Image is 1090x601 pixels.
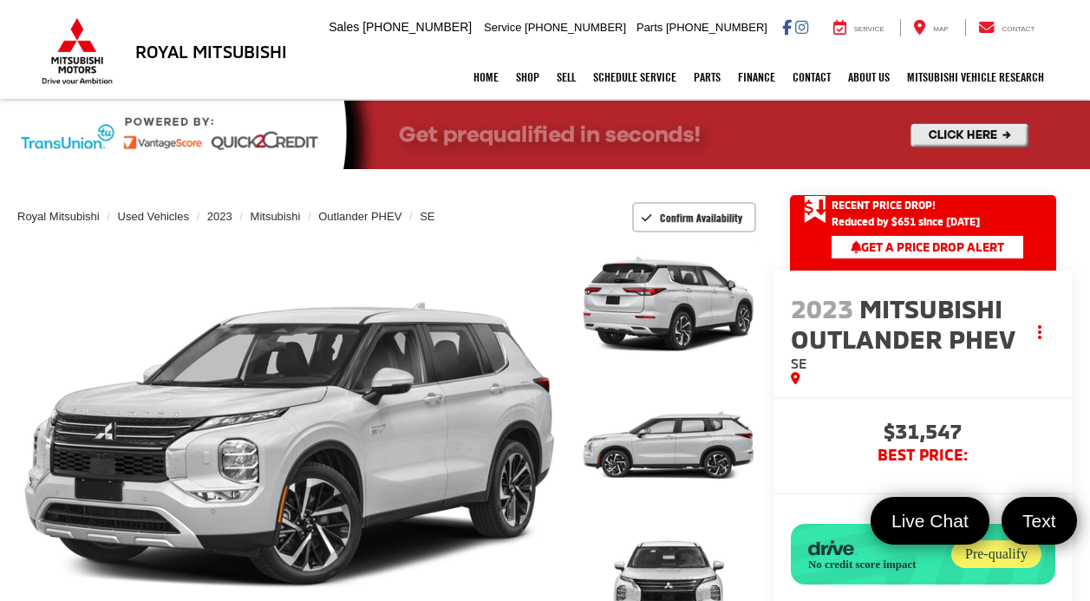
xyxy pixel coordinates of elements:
span: Reduced by $651 since [DATE] [832,216,1023,227]
a: Outlander PHEV [318,210,401,223]
span: Sales [329,20,359,34]
span: SE [791,355,807,371]
h3: Royal Mitsubishi [135,42,287,61]
button: Actions [1025,317,1055,348]
span: [PHONE_NUMBER] [362,20,472,34]
span: 2023 [791,292,853,323]
img: Mitsubishi [38,17,116,85]
span: Get Price Drop Alert [804,195,826,225]
img: 2023 Mitsubishi Outlander PHEV SE [578,378,757,513]
a: Expand Photo 1 [580,238,755,370]
a: Sell [548,56,584,99]
span: Service [484,21,521,34]
a: About Us [839,56,898,99]
span: Get a Price Drop Alert [851,239,1004,254]
span: Service [854,25,884,33]
a: 2023 [207,210,232,223]
a: Contact [784,56,839,99]
span: dropdown dots [1038,325,1041,339]
span: Live Chat [883,509,977,532]
a: Used Vehicles [118,210,189,223]
a: Schedule Service: Opens in a new tab [584,56,685,99]
span: Recent Price Drop! [832,198,936,212]
a: Instagram: Click to visit our Instagram page [795,20,808,34]
span: Contact [1002,25,1035,33]
a: Parts: Opens in a new tab [685,56,729,99]
span: BEST PRICE: [791,447,1055,464]
a: Mitsubishi [251,210,301,223]
span: [PHONE_NUMBER] [525,21,626,34]
a: Map [900,19,961,36]
span: Map [933,25,948,33]
span: Parts [636,21,662,34]
span: Mitsubishi Outlander PHEV [791,292,1021,354]
a: Get Price Drop Alert Recent Price Drop! [790,195,1056,216]
a: Facebook: Click to visit our Facebook page [782,20,792,34]
a: Royal Mitsubishi [17,210,100,223]
button: Confirm Availability [632,202,756,232]
img: 2023 Mitsubishi Outlander PHEV SE [578,237,757,371]
span: Confirm Availability [660,211,742,225]
a: Text [1002,497,1077,545]
a: Shop [507,56,548,99]
span: Text [1014,509,1065,532]
a: Home [465,56,507,99]
a: Expand Photo 2 [580,380,755,512]
a: Live Chat [871,497,989,545]
a: Service [820,19,897,36]
a: SE [420,210,434,223]
a: Finance [729,56,784,99]
span: $31,547 [791,421,1055,447]
a: Contact [965,19,1048,36]
span: [PHONE_NUMBER] [666,21,767,34]
a: Mitsubishi Vehicle Research [898,56,1053,99]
